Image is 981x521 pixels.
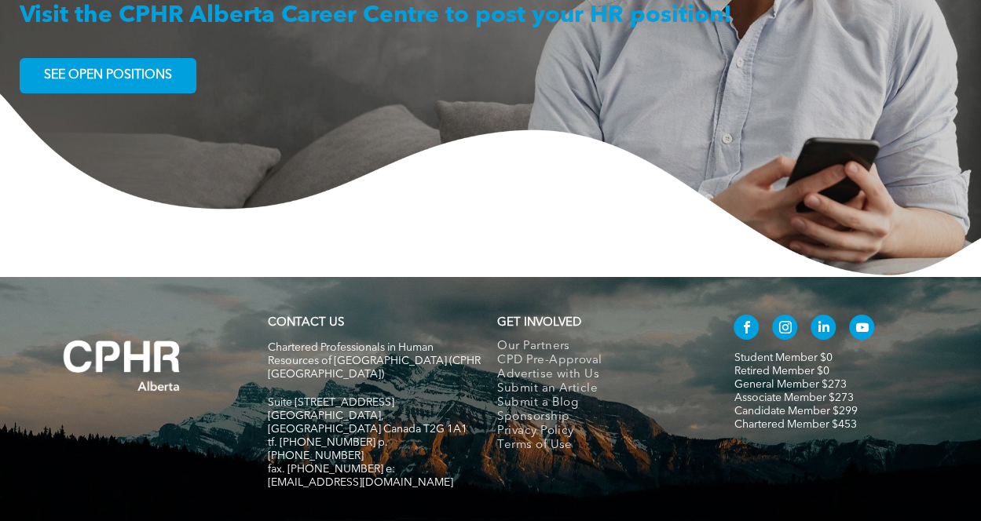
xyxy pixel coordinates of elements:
span: GET INVOLVED [497,317,581,329]
a: Submit an Article [497,382,701,396]
a: Associate Member $273 [734,392,853,403]
a: Retired Member $0 [734,366,829,377]
a: Privacy Policy [497,424,701,439]
span: Visit the CPHR Alberta Career Centre to post your HR position! [20,4,732,27]
span: Chartered Professionals in Human Resources of [GEOGRAPHIC_DATA] (CPHR [GEOGRAPHIC_DATA]) [268,342,481,380]
img: A white background with a few lines on it [31,308,212,423]
a: linkedin [811,315,836,344]
span: Suite [STREET_ADDRESS] [268,397,394,408]
span: SEE OPEN POSITIONS [38,60,178,91]
a: Our Partners [497,340,701,354]
a: General Member $273 [734,379,846,390]
a: youtube [849,315,874,344]
span: fax. [PHONE_NUMBER] e:[EMAIL_ADDRESS][DOMAIN_NAME] [268,464,453,488]
a: instagram [772,315,797,344]
a: Submit a Blog [497,396,701,410]
a: Advertise with Us [497,368,701,382]
a: facebook [734,315,759,344]
a: SEE OPEN POSITIONS [20,58,196,93]
a: CONTACT US [268,317,344,329]
a: Student Member $0 [734,352,832,363]
span: [GEOGRAPHIC_DATA], [GEOGRAPHIC_DATA] Canada T2G 1A1 [268,410,467,435]
a: Chartered Member $453 [734,419,856,430]
a: Terms of Use [497,439,701,453]
a: Sponsorship [497,410,701,424]
span: tf. [PHONE_NUMBER] p. [PHONE_NUMBER] [268,437,388,461]
a: CPD Pre-Approval [497,354,701,368]
a: Candidate Member $299 [734,406,857,417]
